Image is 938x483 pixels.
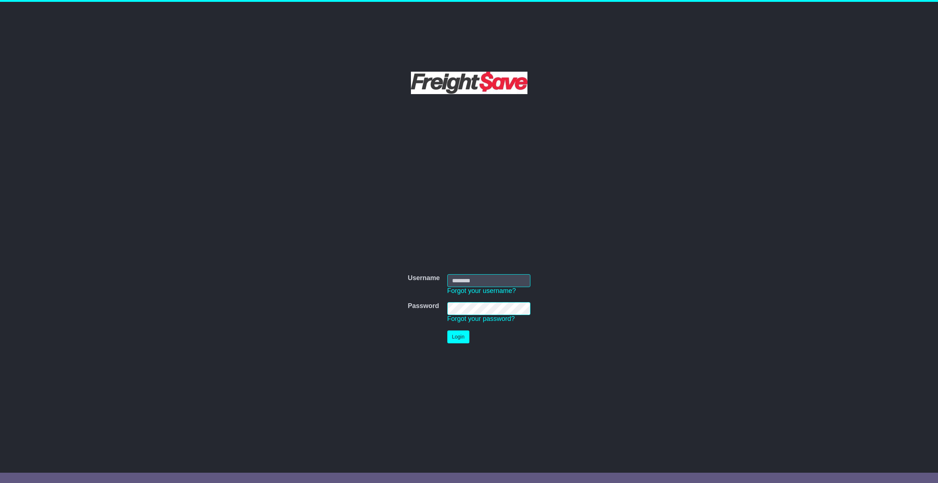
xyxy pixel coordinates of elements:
[447,315,515,322] a: Forgot your password?
[408,274,440,282] label: Username
[447,330,469,343] button: Login
[447,287,516,294] a: Forgot your username?
[408,302,439,310] label: Password
[411,72,527,94] img: Freight Save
